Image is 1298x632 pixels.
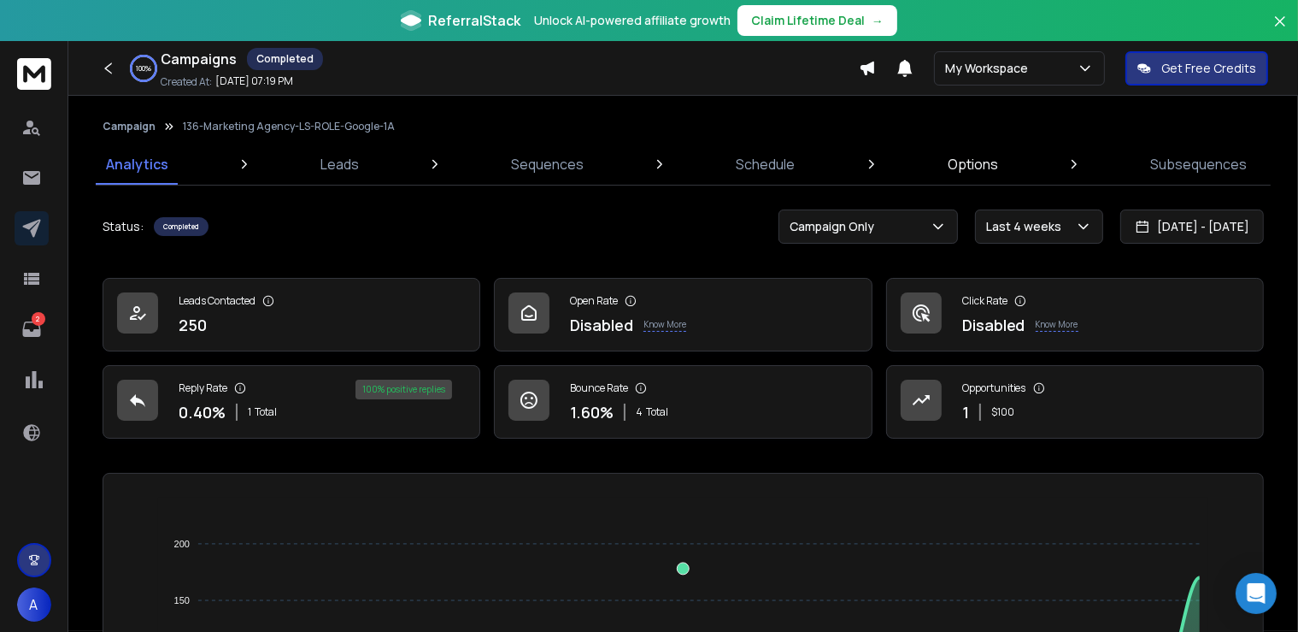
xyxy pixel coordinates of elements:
p: 1 [962,400,969,424]
p: 100 % [136,63,151,74]
p: Disabled [570,313,633,337]
button: Get Free Credits [1125,51,1268,86]
p: Last 4 weeks [986,218,1068,235]
button: A [17,588,51,622]
a: Subsequences [1140,144,1257,185]
a: Schedule [726,144,806,185]
div: Completed [247,48,323,70]
p: Click Rate [962,294,1007,308]
p: 2 [32,312,45,326]
p: 250 [179,313,207,337]
a: Opportunities1$100 [886,365,1264,439]
p: 1.60 % [570,400,614,424]
p: Schedule [737,154,796,174]
span: 1 [248,405,251,419]
p: 0.40 % [179,400,226,424]
p: Know More [643,318,686,332]
p: $ 100 [991,405,1014,419]
p: Leads [320,154,359,174]
p: Leads Contacted [179,294,255,308]
div: Completed [154,217,209,236]
a: Leads [310,144,369,185]
a: Reply Rate0.40%1Total100% positive replies [103,365,480,439]
p: Sequences [511,154,584,174]
button: Campaign [103,120,156,133]
button: Close banner [1269,10,1291,51]
a: Options [937,144,1008,185]
p: My Workspace [945,60,1035,77]
tspan: 200 [173,539,189,549]
p: Know More [1036,318,1078,332]
span: 4 [636,405,643,419]
p: [DATE] 07:19 PM [215,74,293,88]
p: Open Rate [570,294,618,308]
p: Reply Rate [179,381,227,395]
p: Opportunities [962,381,1026,395]
p: 136-Marketing Agency-LS-ROLE-Google-1A [183,120,395,133]
span: → [872,12,884,29]
span: Total [255,405,277,419]
div: Open Intercom Messenger [1236,573,1277,614]
a: Click RateDisabledKnow More [886,278,1264,351]
p: Unlock AI-powered affiliate growth [534,12,731,29]
p: Status: [103,218,144,235]
p: Options [948,154,998,174]
p: Get Free Credits [1161,60,1256,77]
div: 100 % positive replies [355,380,452,399]
p: Analytics [106,154,168,174]
a: Leads Contacted250 [103,278,480,351]
span: ReferralStack [428,10,520,31]
a: Analytics [96,144,179,185]
button: [DATE] - [DATE] [1120,210,1264,244]
h1: Campaigns [161,49,237,69]
tspan: 150 [173,595,189,605]
span: Total [646,405,668,419]
a: 2 [15,312,49,346]
a: Open RateDisabledKnow More [494,278,872,351]
button: Claim Lifetime Deal→ [737,5,897,36]
p: Disabled [962,313,1025,337]
p: Subsequences [1150,154,1247,174]
p: Campaign Only [790,218,881,235]
a: Sequences [501,144,594,185]
p: Created At: [161,75,212,89]
a: Bounce Rate1.60%4Total [494,365,872,439]
p: Bounce Rate [570,381,628,395]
